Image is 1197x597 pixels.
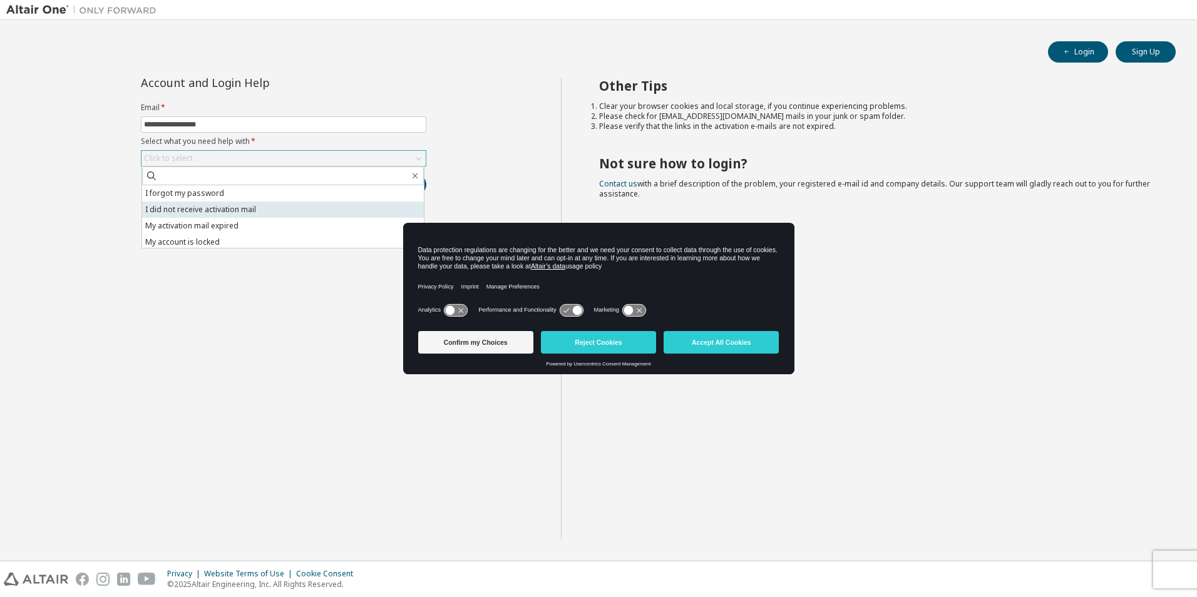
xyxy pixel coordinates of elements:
[141,78,369,88] div: Account and Login Help
[599,121,1154,131] li: Please verify that the links in the activation e-mails are not expired.
[96,573,110,586] img: instagram.svg
[599,101,1154,111] li: Clear your browser cookies and local storage, if you continue experiencing problems.
[4,573,68,586] img: altair_logo.svg
[599,178,1150,199] span: with a brief description of the problem, your registered e-mail id and company details. Our suppo...
[138,573,156,586] img: youtube.svg
[599,78,1154,94] h2: Other Tips
[204,569,296,579] div: Website Terms of Use
[141,151,426,166] div: Click to select
[1116,41,1176,63] button: Sign Up
[142,185,424,202] li: I forgot my password
[167,579,361,589] p: © 2025 Altair Engineering, Inc. All Rights Reserved.
[141,136,426,146] label: Select what you need help with
[141,103,426,113] label: Email
[76,573,89,586] img: facebook.svg
[117,573,130,586] img: linkedin.svg
[6,4,163,16] img: Altair One
[1048,41,1108,63] button: Login
[167,569,204,579] div: Privacy
[296,569,361,579] div: Cookie Consent
[599,155,1154,171] h2: Not sure how to login?
[599,111,1154,121] li: Please check for [EMAIL_ADDRESS][DOMAIN_NAME] mails in your junk or spam folder.
[599,178,637,189] a: Contact us
[144,153,193,163] div: Click to select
